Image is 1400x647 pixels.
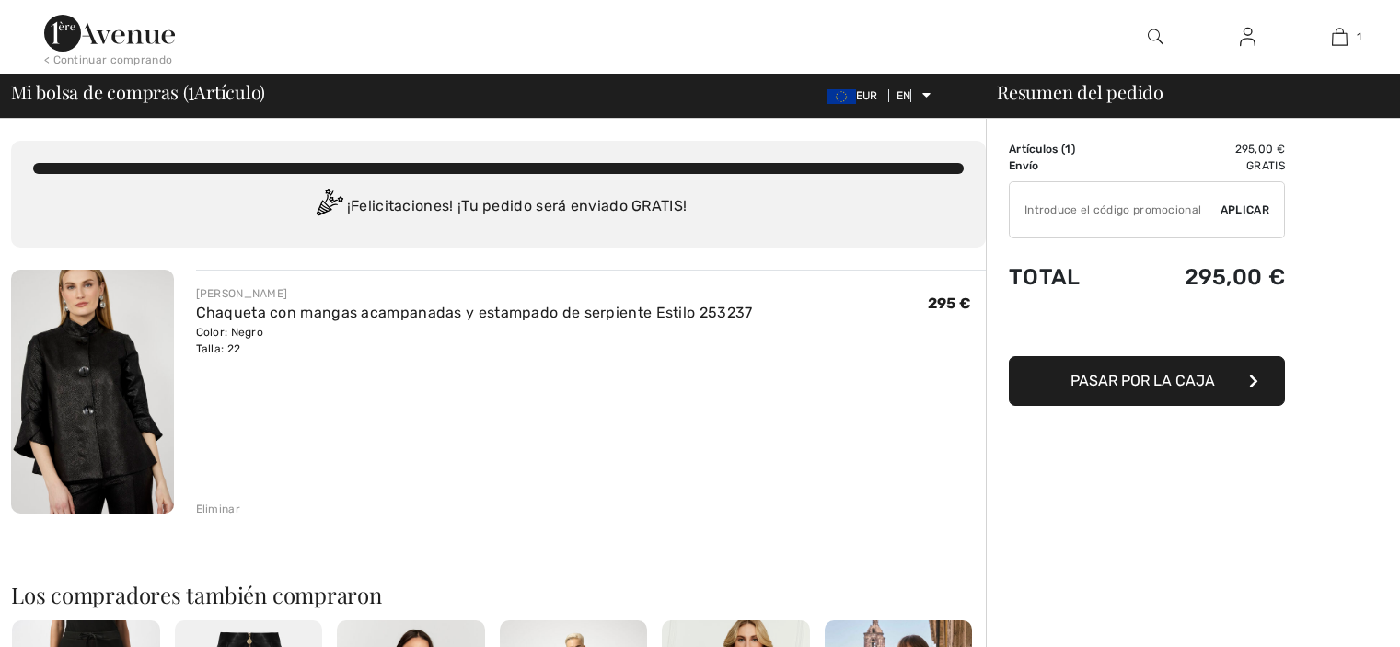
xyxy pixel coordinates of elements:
[196,342,241,355] font: Talla: 22
[1357,30,1361,43] font: 1
[194,79,265,104] font: Artículo)
[11,270,174,514] img: Chaqueta con mangas acampanadas y estampado de serpiente Estilo 253237
[1221,203,1269,216] font: Aplicar
[196,304,753,321] a: Chaqueta con mangas acampanadas y estampado de serpiente Estilo 253237
[1235,143,1285,156] font: 295,00 €
[856,89,878,102] font: EUR
[1009,143,1065,156] font: Artículos (
[461,197,687,214] font: Tu pedido será enviado GRATIS!
[1009,308,1285,350] iframe: PayPal
[1332,26,1348,48] img: Mi bolso
[1071,143,1075,156] font: )
[310,189,347,225] img: Congratulation2.svg
[11,79,188,104] font: Mi bolsa de compras (
[1240,26,1255,48] img: Mi información
[11,580,382,609] font: Los compradores también compraron
[1185,264,1285,290] font: 295,00 €
[1225,26,1270,49] a: Iniciar sesión
[1246,159,1285,172] font: Gratis
[897,89,911,102] font: EN
[188,74,194,106] font: 1
[1009,356,1285,406] button: Pasar por la caja
[1070,372,1215,389] font: Pasar por la caja
[1065,143,1070,156] font: 1
[827,89,856,104] img: Euro
[997,79,1163,104] font: Resumen del pedido
[196,326,264,339] font: Color: Negro
[196,287,288,300] font: [PERSON_NAME]
[1294,26,1384,48] a: 1
[44,53,172,66] font: < Continuar comprando
[1009,264,1081,290] font: Total
[196,503,240,515] font: Eliminar
[928,295,972,312] font: 295 €
[44,15,175,52] img: Avenida 1ère
[1010,182,1221,237] input: Código promocional
[347,197,461,214] font: ¡Felicitaciones! ¡
[1148,26,1163,48] img: buscar en el sitio web
[1009,159,1039,172] font: Envío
